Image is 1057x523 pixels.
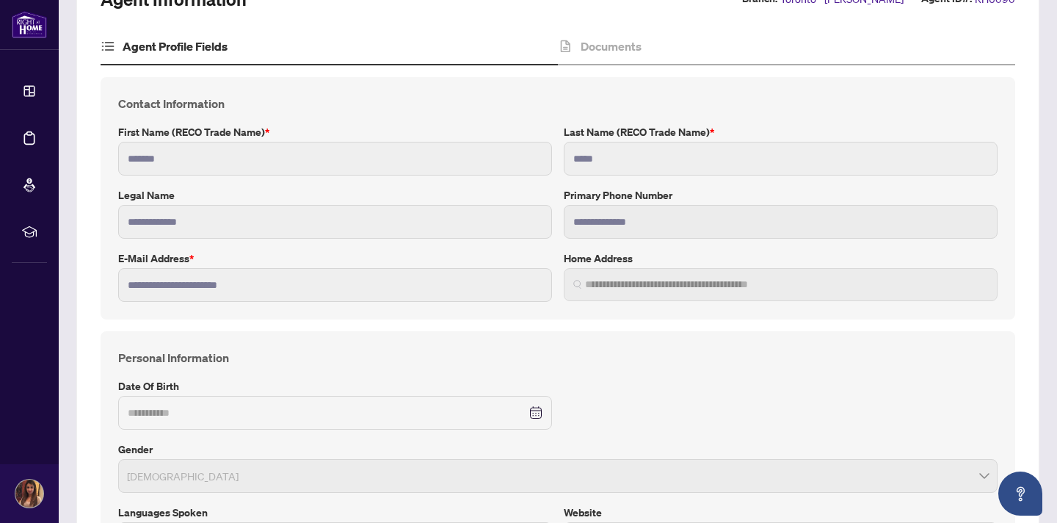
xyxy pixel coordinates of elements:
[573,280,582,289] img: search_icon
[564,505,998,521] label: Website
[998,472,1042,516] button: Open asap
[118,187,552,203] label: Legal Name
[118,124,552,140] label: First Name (RECO Trade Name)
[118,378,552,394] label: Date of Birth
[127,462,989,490] span: Female
[15,480,43,508] img: Profile Icon
[118,95,998,112] h4: Contact Information
[12,11,47,38] img: logo
[118,349,998,367] h4: Personal Information
[581,37,642,55] h4: Documents
[118,250,552,267] label: E-mail Address
[564,250,998,267] label: Home Address
[118,505,552,521] label: Languages spoken
[118,441,998,458] label: Gender
[564,187,998,203] label: Primary Phone Number
[564,124,998,140] label: Last Name (RECO Trade Name)
[123,37,228,55] h4: Agent Profile Fields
